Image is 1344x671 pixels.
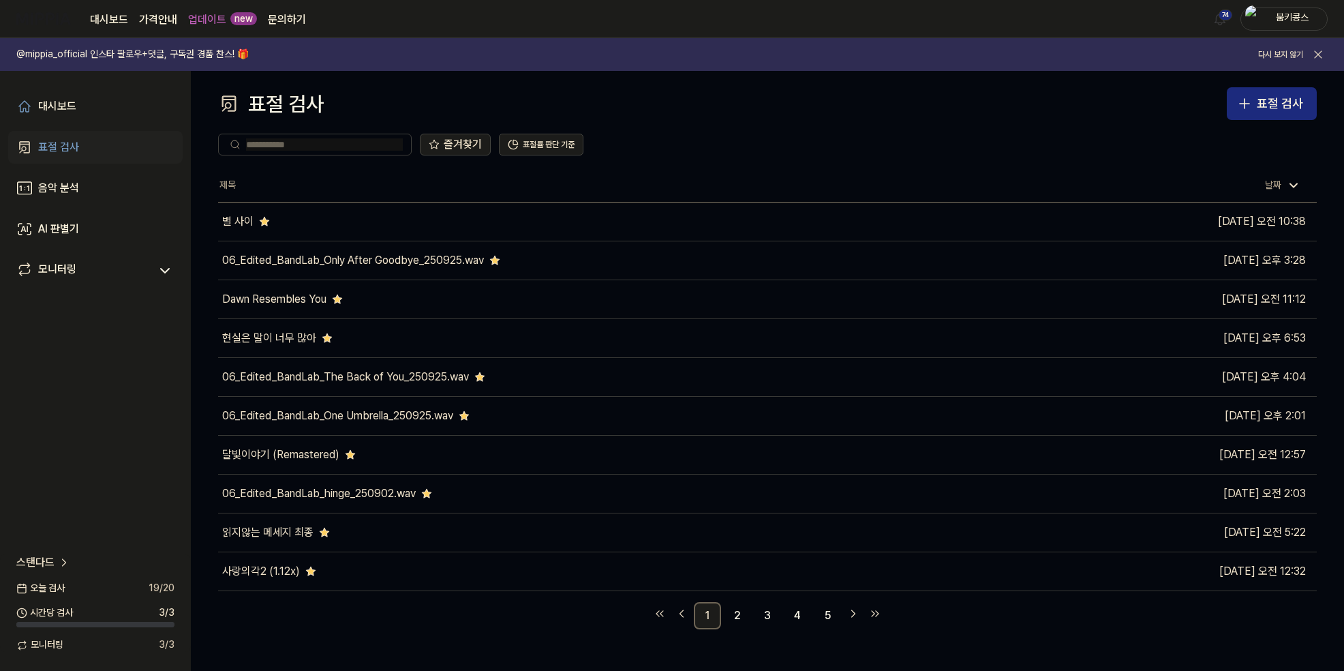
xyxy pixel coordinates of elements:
[222,213,254,230] div: 별 사이
[8,213,183,245] a: AI 판별기
[16,261,150,280] a: 모니터링
[218,602,1317,629] nav: pagination
[724,602,751,629] a: 2
[499,134,583,155] button: 표절률 판단 기준
[222,447,339,463] div: 달빛이야기 (Remastered)
[222,369,469,385] div: 06_Edited_BandLab_The Back of You_250925.wav
[866,604,885,623] a: Go to last page
[1212,11,1228,27] img: 알림
[222,524,314,541] div: 읽지않는 메세지 최종
[1042,357,1317,396] td: [DATE] 오후 4:04
[38,139,79,155] div: 표절 검사
[16,554,55,571] span: 스탠다드
[188,12,226,28] a: 업데이트
[218,87,324,120] div: 표절 검사
[222,408,453,424] div: 06_Edited_BandLab_One Umbrella_250925.wav
[844,604,863,623] a: Go to next page
[38,180,79,196] div: 음악 분석
[754,602,781,629] a: 3
[16,554,71,571] a: 스탠다드
[38,221,79,237] div: AI 판별기
[8,131,183,164] a: 표절 검사
[1042,280,1317,318] td: [DATE] 오전 11:12
[1042,396,1317,435] td: [DATE] 오후 2:01
[8,172,183,205] a: 음악 분석
[16,582,65,595] span: 오늘 검사
[1042,513,1317,552] td: [DATE] 오전 5:22
[16,606,73,620] span: 시간당 검사
[149,582,174,595] span: 19 / 20
[814,602,841,629] a: 5
[1042,435,1317,474] td: [DATE] 오전 12:57
[1042,552,1317,591] td: [DATE] 오전 12:32
[784,602,811,629] a: 4
[1042,474,1317,513] td: [DATE] 오전 2:03
[8,90,183,123] a: 대시보드
[1209,8,1231,30] button: 알림74
[420,134,491,155] button: 즐겨찾기
[1042,318,1317,357] td: [DATE] 오후 6:53
[222,330,316,346] div: 현실은 말이 너무 많아
[230,12,257,26] div: new
[222,486,416,502] div: 06_Edited_BandLab_hinge_250902.wav
[16,638,63,652] span: 모니터링
[1257,94,1303,114] div: 표절 검사
[222,252,484,269] div: 06_Edited_BandLab_Only After Goodbye_250925.wav
[1240,8,1328,31] button: profile붐키콩스
[268,12,306,28] a: 문의하기
[139,12,177,28] button: 가격안내
[694,602,721,629] a: 1
[1042,241,1317,280] td: [DATE] 오후 3:28
[16,48,249,61] h1: @mippia_official 인스타 팔로우+댓글, 구독권 경품 찬스! 🎁
[159,638,174,652] span: 3 / 3
[222,291,326,308] div: Dawn Resembles You
[222,563,300,580] div: 사랑의각2 (1.12x)
[1258,49,1303,61] button: 다시 보지 않기
[1042,202,1317,241] td: [DATE] 오전 10:38
[1266,11,1319,26] div: 붐키콩스
[1227,87,1317,120] button: 표절 검사
[38,261,76,280] div: 모니터링
[1245,5,1262,33] img: profile
[672,604,691,623] a: Go to previous page
[38,98,76,115] div: 대시보드
[159,606,174,620] span: 3 / 3
[218,169,1042,202] th: 제목
[1219,10,1232,20] div: 74
[1259,175,1306,196] div: 날짜
[650,604,669,623] a: Go to first page
[90,12,128,28] a: 대시보드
